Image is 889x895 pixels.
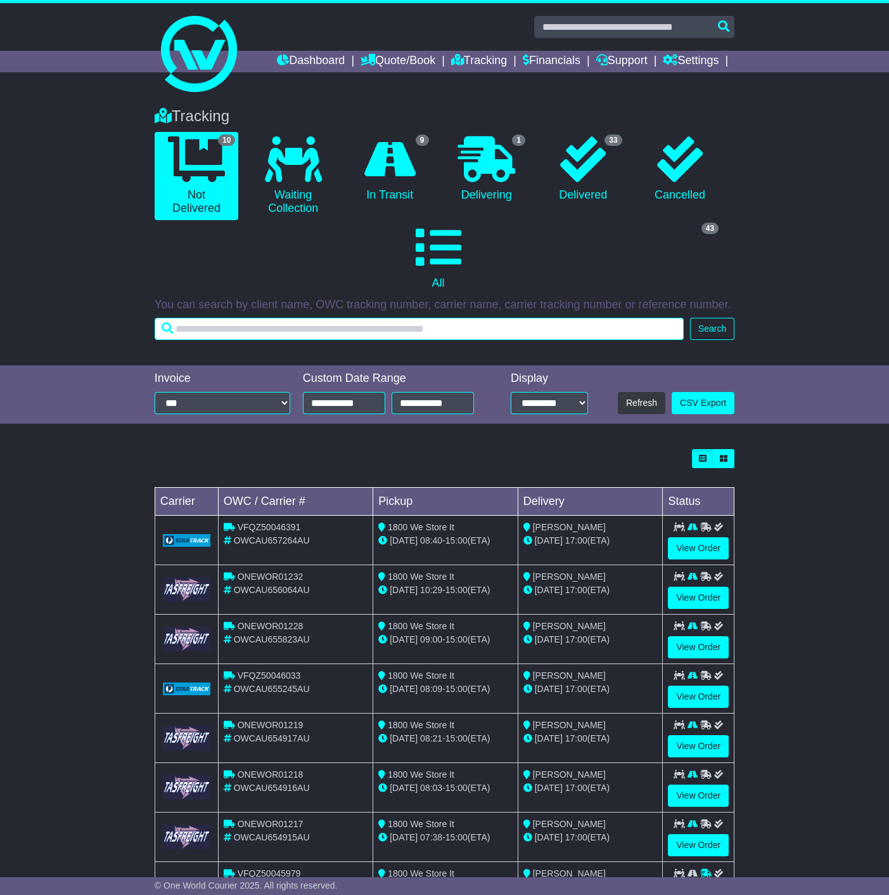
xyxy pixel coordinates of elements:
span: [DATE] [535,684,563,694]
span: 15:00 [445,832,468,842]
td: OWC / Carrier # [218,487,373,515]
div: Invoice [155,372,290,386]
span: [PERSON_NAME] [533,720,606,730]
span: 15:00 [445,535,468,545]
span: [DATE] [535,783,563,793]
a: View Order [668,834,729,856]
a: Dashboard [277,51,345,72]
a: View Order [668,537,729,559]
span: [PERSON_NAME] [533,621,606,631]
span: 17:00 [565,634,587,644]
a: View Order [668,785,729,807]
a: Quote/Book [361,51,435,72]
span: 08:21 [420,733,442,743]
span: 43 [701,223,719,234]
a: Support [596,51,648,72]
td: Delivery [518,487,663,515]
span: 17:00 [565,832,587,842]
span: [DATE] [535,832,563,842]
span: 1 [512,134,525,146]
span: 07:38 [420,832,442,842]
div: - (ETA) [378,534,513,547]
span: 1800 We Store It [388,670,454,681]
span: [DATE] [390,535,418,545]
span: OWCAU655245AU [234,684,310,694]
div: (ETA) [523,584,658,597]
span: [DATE] [390,634,418,644]
span: 1800 We Store It [388,572,454,582]
span: 10 [218,134,235,146]
span: [PERSON_NAME] [533,572,606,582]
span: 1800 We Store It [388,621,454,631]
div: - (ETA) [378,683,513,696]
div: Tracking [148,107,741,126]
span: 10:29 [420,585,442,595]
span: [DATE] [390,585,418,595]
span: 15:00 [445,733,468,743]
span: 17:00 [565,535,587,545]
div: - (ETA) [378,831,513,844]
span: 08:09 [420,684,442,694]
span: ONEWOR01219 [238,720,303,730]
a: CSV Export [672,392,734,414]
span: VFQZ50045979 [238,868,301,879]
span: [DATE] [535,535,563,545]
div: - (ETA) [378,633,513,646]
span: [PERSON_NAME] [533,670,606,681]
span: OWCAU656064AU [234,585,310,595]
div: (ETA) [523,831,658,844]
img: GetCarrierServiceLogo [163,577,210,602]
div: - (ETA) [378,584,513,597]
a: Financials [523,51,580,72]
span: 08:03 [420,783,442,793]
span: 17:00 [565,783,587,793]
img: GetCarrierServiceLogo [163,627,210,651]
span: 1800 We Store It [388,522,454,532]
a: View Order [668,636,729,658]
span: ONEWOR01217 [238,819,303,829]
span: [DATE] [535,634,563,644]
span: ONEWOR01218 [238,769,303,780]
td: Carrier [155,487,218,515]
a: Settings [663,51,719,72]
div: Custom Date Range [303,372,488,386]
a: View Order [668,587,729,609]
a: 9 In Transit [348,132,432,207]
span: [PERSON_NAME] [533,868,606,879]
span: [DATE] [390,783,418,793]
div: - (ETA) [378,781,513,795]
span: VFQZ50046391 [238,522,301,532]
span: 17:00 [565,585,587,595]
img: GetCarrierServiceLogo [163,726,210,750]
span: 1800 We Store It [388,868,454,879]
div: (ETA) [523,534,658,547]
span: OWCAU654915AU [234,832,310,842]
span: 33 [604,134,622,146]
span: ONEWOR01228 [238,621,303,631]
div: (ETA) [523,781,658,795]
span: [DATE] [390,832,418,842]
span: [PERSON_NAME] [533,819,606,829]
a: Cancelled [638,132,722,207]
div: - (ETA) [378,732,513,745]
span: 15:00 [445,585,468,595]
span: ONEWOR01232 [238,572,303,582]
div: (ETA) [523,683,658,696]
span: © One World Courier 2025. All rights reserved. [155,880,338,891]
span: OWCAU657264AU [234,535,310,545]
span: 15:00 [445,783,468,793]
span: 15:00 [445,634,468,644]
a: Waiting Collection [251,132,335,220]
span: 17:00 [565,684,587,694]
a: View Order [668,686,729,708]
span: OWCAU654917AU [234,733,310,743]
span: VFQZ50046033 [238,670,301,681]
span: 1800 We Store It [388,769,454,780]
a: 33 Delivered [541,132,625,207]
span: 9 [416,134,429,146]
a: Tracking [451,51,507,72]
span: [DATE] [390,733,418,743]
span: OWCAU655823AU [234,634,310,644]
img: GetCarrierServiceLogo [163,534,210,547]
span: [PERSON_NAME] [533,769,606,780]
